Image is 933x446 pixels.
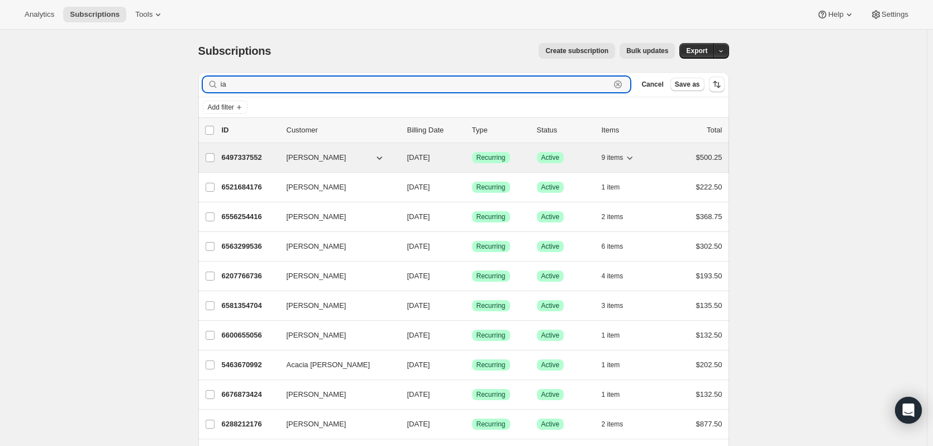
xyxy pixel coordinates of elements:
p: ID [222,125,278,136]
div: 6676873424[PERSON_NAME][DATE]SuccessRecurringSuccessActive1 item$132.50 [222,387,722,402]
button: [PERSON_NAME] [280,178,392,196]
span: [PERSON_NAME] [287,419,346,430]
span: Acacia [PERSON_NAME] [287,359,370,371]
span: Subscriptions [198,45,272,57]
span: Active [541,390,560,399]
button: Create subscription [539,43,615,59]
button: Tools [128,7,170,22]
span: Recurring [477,390,506,399]
span: Active [541,420,560,429]
span: [PERSON_NAME] [287,182,346,193]
span: Help [828,10,843,19]
span: $135.50 [696,301,722,310]
p: 6676873424 [222,389,278,400]
button: [PERSON_NAME] [280,297,392,315]
span: [PERSON_NAME] [287,389,346,400]
span: Settings [882,10,908,19]
span: Analytics [25,10,54,19]
button: [PERSON_NAME] [280,208,392,226]
div: 6521684176[PERSON_NAME][DATE]SuccessRecurringSuccessActive1 item$222.50 [222,179,722,195]
div: Items [602,125,658,136]
button: Subscriptions [63,7,126,22]
span: Active [541,212,560,221]
span: Active [541,153,560,162]
p: 6581354704 [222,300,278,311]
span: Add filter [208,103,234,112]
span: Active [541,183,560,192]
span: [DATE] [407,272,430,280]
input: Filter subscribers [221,77,611,92]
button: Help [810,7,861,22]
button: Acacia [PERSON_NAME] [280,356,392,374]
div: 5463670992Acacia [PERSON_NAME][DATE]SuccessRecurringSuccessActive1 item$202.50 [222,357,722,373]
div: Open Intercom Messenger [895,397,922,424]
span: Create subscription [545,46,608,55]
span: Recurring [477,183,506,192]
span: [PERSON_NAME] [287,271,346,282]
span: 1 item [602,360,620,369]
span: 4 items [602,272,623,281]
button: [PERSON_NAME] [280,149,392,167]
span: Recurring [477,153,506,162]
span: Recurring [477,272,506,281]
div: 6288212176[PERSON_NAME][DATE]SuccessRecurringSuccessActive2 items$877.50 [222,416,722,432]
span: $877.50 [696,420,722,428]
button: 4 items [602,268,636,284]
button: [PERSON_NAME] [280,415,392,433]
button: [PERSON_NAME] [280,386,392,404]
span: [DATE] [407,360,430,369]
button: 1 item [602,179,632,195]
span: Recurring [477,360,506,369]
span: 3 items [602,301,623,310]
div: 6556254416[PERSON_NAME][DATE]SuccessRecurringSuccessActive2 items$368.75 [222,209,722,225]
span: 9 items [602,153,623,162]
button: [PERSON_NAME] [280,238,392,255]
div: 6497337552[PERSON_NAME][DATE]SuccessRecurringSuccessActive9 items$500.25 [222,150,722,165]
p: 6600655056 [222,330,278,341]
span: 1 item [602,331,620,340]
p: Customer [287,125,398,136]
span: [DATE] [407,242,430,250]
span: 1 item [602,183,620,192]
span: 2 items [602,420,623,429]
span: Save as [675,80,700,89]
button: Analytics [18,7,61,22]
span: [DATE] [407,390,430,398]
span: $368.75 [696,212,722,221]
div: 6600655056[PERSON_NAME][DATE]SuccessRecurringSuccessActive1 item$132.50 [222,328,722,343]
p: Status [537,125,593,136]
span: $202.50 [696,360,722,369]
button: 9 items [602,150,636,165]
span: Active [541,301,560,310]
button: 1 item [602,328,632,343]
button: Bulk updates [620,43,675,59]
span: Export [686,46,707,55]
span: Active [541,360,560,369]
span: 2 items [602,212,623,221]
span: [PERSON_NAME] [287,330,346,341]
button: 1 item [602,387,632,402]
span: [DATE] [407,331,430,339]
button: 3 items [602,298,636,314]
button: 2 items [602,209,636,225]
p: 6521684176 [222,182,278,193]
span: $222.50 [696,183,722,191]
span: Tools [135,10,153,19]
span: 6 items [602,242,623,251]
span: [PERSON_NAME] [287,300,346,311]
span: $132.50 [696,390,722,398]
button: [PERSON_NAME] [280,267,392,285]
button: Cancel [637,78,668,91]
button: 1 item [602,357,632,373]
span: Recurring [477,212,506,221]
span: [DATE] [407,153,430,162]
span: [DATE] [407,183,430,191]
span: Recurring [477,420,506,429]
div: 6581354704[PERSON_NAME][DATE]SuccessRecurringSuccessActive3 items$135.50 [222,298,722,314]
span: $302.50 [696,242,722,250]
p: 6497337552 [222,152,278,163]
div: 6207766736[PERSON_NAME][DATE]SuccessRecurringSuccessActive4 items$193.50 [222,268,722,284]
p: 5463670992 [222,359,278,371]
button: 6 items [602,239,636,254]
p: 6207766736 [222,271,278,282]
